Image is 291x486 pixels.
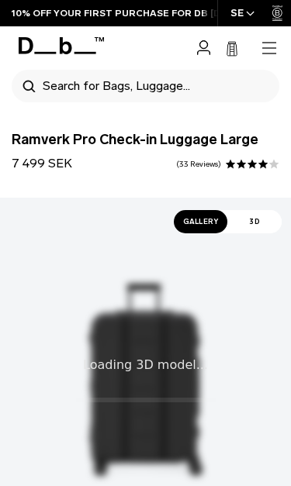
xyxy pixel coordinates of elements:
[176,160,221,168] a: 33 reviews
[12,133,279,146] span: Ramverk Pro Check-in Luggage Large
[12,70,279,102] div: Search for Bags, Luggage...
[12,156,72,171] span: 7 499 SEK
[227,210,282,233] span: 3D
[174,210,228,233] span: Gallery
